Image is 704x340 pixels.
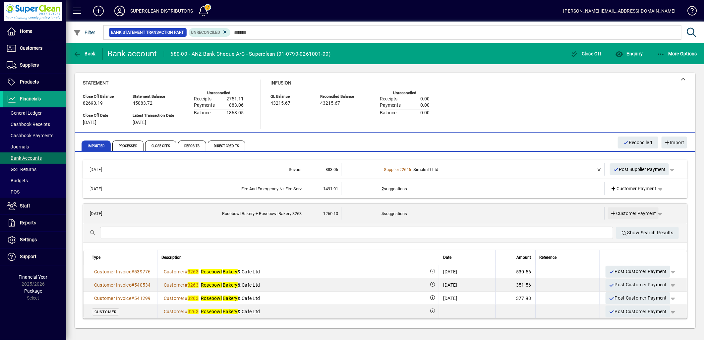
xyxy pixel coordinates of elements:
button: Enquiry [614,48,644,60]
a: Reports [3,215,66,231]
span: Supplier [384,167,399,172]
span: Customer [164,282,185,288]
button: Show Search Results [616,227,679,239]
em: 3263 [188,269,199,274]
td: [DATE] [86,182,117,195]
span: 1491.01 [323,186,338,191]
td: suggestions [381,182,566,195]
a: Cashbook Receipts [3,119,66,130]
a: General Ledger [3,107,66,119]
span: Cashbook Receipts [7,122,50,127]
button: Reconcile 1 [618,137,658,148]
span: 530.56 [516,269,531,274]
app-page-header-button: Back [66,48,103,60]
em: Rosebowl [201,269,222,274]
span: Products [20,79,39,85]
div: 680-00 - ANZ Bank Cheque A/C - Superclean (01-0790-0261001-00) [171,49,331,59]
span: Customer Invoice [94,282,131,288]
span: Bank Statement Transaction Part [111,29,184,36]
a: Staff [3,198,66,214]
td: [DATE] [87,207,118,220]
button: Profile [109,5,130,17]
span: 883.06 [229,103,244,108]
span: Post Customer Payment [609,266,667,277]
mat-expansion-panel-header: [DATE]Rosebowl Bakery + Rosebowl Bakery 32631260.104suggestionsCustomer Payment [83,204,687,223]
div: [DATE] [443,268,457,275]
span: Customers [20,45,42,51]
button: Filter [72,27,97,38]
button: Back [72,48,97,60]
span: 377.98 [516,296,531,301]
em: 3263 [188,309,199,314]
a: Budgets [3,175,66,186]
span: POS [7,189,20,195]
span: Close Offs [145,141,176,151]
a: Products [3,74,66,90]
button: Add [88,5,109,17]
a: Customer Invoice#541299 [92,295,153,302]
span: Statement Balance [133,94,174,99]
em: Rosebowl [201,309,222,314]
div: [PERSON_NAME] [EMAIL_ADDRESS][DOMAIN_NAME] [563,6,676,16]
span: Direct Credits [208,141,245,151]
span: # [131,296,134,301]
span: Budgets [7,178,28,183]
span: # [185,296,188,301]
span: & Cafe Ltd [201,269,260,274]
a: Supplier#2646 [381,166,413,173]
span: Customer [164,296,185,301]
span: 541299 [134,296,151,301]
span: Customer [164,309,185,314]
td: [DATE] [86,163,117,176]
span: 82690.19 [83,101,103,106]
span: Cashbook Payments [7,133,53,138]
span: # [185,309,188,314]
span: GL Balance [270,94,310,99]
span: Latest Transaction Date [133,113,174,118]
div: [DATE] [443,282,457,288]
span: Payments [380,103,401,108]
span: Post Customer Payment [609,279,667,290]
span: Close Off Balance [83,94,123,99]
a: Customer#3263 [161,295,201,302]
span: Package [24,288,42,294]
span: 1260.10 [323,211,338,216]
button: Import [662,137,687,148]
span: Post Customer Payment [609,293,667,304]
a: Customer Payment [608,183,659,195]
span: [DATE] [133,120,146,125]
button: Remove [594,164,605,175]
span: Simple iD Ltd [413,167,438,172]
span: Filter [73,30,95,35]
div: Rosebowl Bakery + Rosebowl Bakery 3263 [118,210,302,217]
em: Rosebowl [201,282,222,288]
button: Post Customer Payment [606,292,670,304]
span: # [131,269,134,274]
span: Receipts [194,96,211,102]
a: Settings [3,232,66,248]
div: [DATE]Rosebowl Bakery + Rosebowl Bakery 32631260.104suggestionsCustomer Payment [83,223,687,318]
span: Customer Payment [611,210,656,217]
div: SUPERCLEAN DISTRIBUTORS [130,6,193,16]
em: Bakery [223,269,238,274]
span: & Cafe Ltd [201,282,260,288]
span: Description [161,254,182,261]
span: Suppliers [20,62,39,68]
a: Customer Payment [608,207,659,219]
mat-expansion-panel-header: [DATE]Fire And Emergency Nz Fire Serv1491.012suggestionsCustomer Payment [83,179,687,198]
button: Post Customer Payment [606,306,670,317]
span: 43215.67 [320,101,340,106]
span: Processed [112,141,144,151]
button: Post Customer Payment [606,279,670,291]
span: GST Returns [7,167,36,172]
a: GST Returns [3,164,66,175]
a: Bank Accounts [3,152,66,164]
span: Date [443,254,451,261]
span: Import [664,137,684,148]
span: Reconcile 1 [623,137,653,148]
span: Journals [7,144,29,149]
span: Reference [540,254,557,261]
span: Financials [20,96,41,101]
span: Unreconciled [191,30,220,35]
div: Fire And Emergency Nz Fire Serv [117,186,302,192]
